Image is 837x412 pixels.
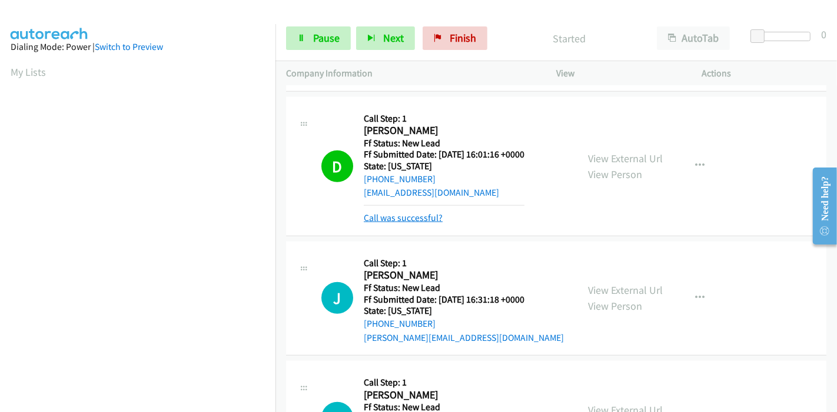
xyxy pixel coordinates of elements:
[383,31,404,45] span: Next
[702,66,827,81] p: Actions
[364,294,564,306] h5: Ff Submitted Date: [DATE] 16:31:18 +0000
[450,31,476,45] span: Finish
[364,113,524,125] h5: Call Step: 1
[364,187,499,198] a: [EMAIL_ADDRESS][DOMAIN_NAME]
[364,149,524,160] h5: Ff Submitted Date: [DATE] 16:01:16 +0000
[356,26,415,50] button: Next
[364,282,564,294] h5: Ff Status: New Lead
[756,32,811,41] div: Delay between calls (in seconds)
[364,124,524,138] h2: [PERSON_NAME]
[95,41,163,52] a: Switch to Preview
[364,377,524,388] h5: Call Step: 1
[364,269,564,282] h2: [PERSON_NAME]
[11,40,265,54] div: Dialing Mode: Power |
[364,305,564,317] h5: State: [US_STATE]
[364,160,524,172] h5: State: [US_STATE]
[364,212,443,223] a: Call was successful?
[313,31,340,45] span: Pause
[657,26,730,50] button: AutoTab
[286,26,351,50] a: Pause
[423,26,487,50] a: Finish
[588,299,642,313] a: View Person
[556,66,681,81] p: View
[503,31,636,46] p: Started
[364,318,436,329] a: [PHONE_NUMBER]
[364,332,564,343] a: [PERSON_NAME][EMAIL_ADDRESS][DOMAIN_NAME]
[321,282,353,314] h1: J
[588,152,663,165] a: View External Url
[588,168,642,181] a: View Person
[364,138,524,149] h5: Ff Status: New Lead
[588,283,663,297] a: View External Url
[364,388,524,402] h2: [PERSON_NAME]
[364,257,564,269] h5: Call Step: 1
[11,65,46,79] a: My Lists
[364,173,436,185] a: [PHONE_NUMBER]
[821,26,826,42] div: 0
[803,159,837,253] iframe: Resource Center
[286,66,535,81] p: Company Information
[321,150,353,182] h1: D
